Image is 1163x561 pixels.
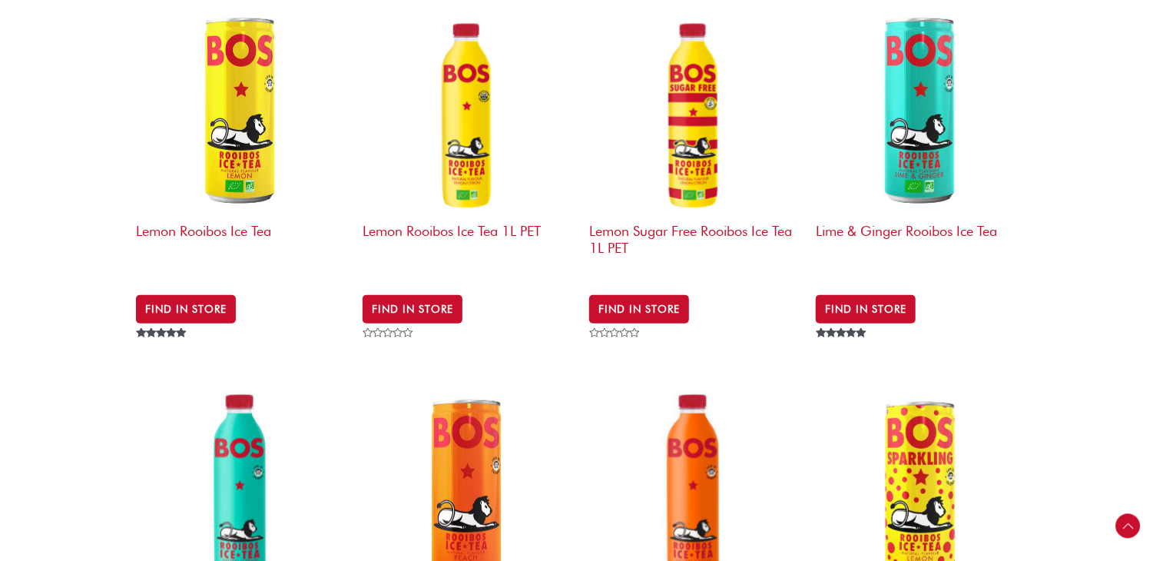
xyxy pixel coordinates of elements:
a: BUY IN STORE [363,295,462,323]
a: Lemon Rooibos Ice Tea 1L PET [363,4,574,281]
a: BUY IN STORE [136,295,236,323]
img: EU_BOS_1L_Lemon [136,4,347,215]
a: Lemon Rooibos Ice Tea [136,4,347,281]
h2: Lime & Ginger Rooibos Ice Tea [816,215,1027,274]
a: Lemon Sugar Free Rooibos Ice Tea 1L PET [589,4,800,281]
img: Bos Lemon Ice Tea [363,4,574,215]
span: Rated out of 5 [816,328,869,373]
img: Bos Lemon Ice Tea PET [589,4,800,215]
h2: Lemon Rooibos Ice Tea 1L PET [363,215,574,274]
a: Lime & Ginger Rooibos Ice Tea [816,4,1027,281]
a: BUY IN STORE [816,295,916,323]
h2: Lemon Rooibos Ice Tea [136,215,347,274]
h2: Lemon Sugar Free Rooibos Ice Tea 1L PET [589,215,800,274]
a: Buy in Store [589,295,689,323]
span: Rated out of 5 [136,328,189,373]
img: EU_BOS_250ml_L&G [816,4,1027,215]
